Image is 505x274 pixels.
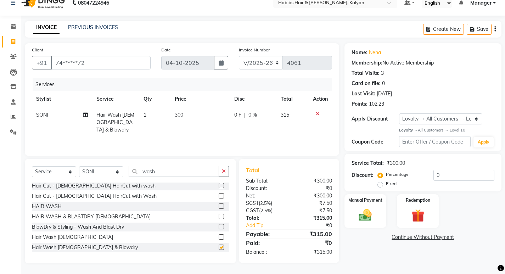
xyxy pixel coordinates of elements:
div: ₹300.00 [289,192,337,200]
div: Services [33,78,337,91]
div: ₹300.00 [289,177,337,185]
div: Hair Wash [DEMOGRAPHIC_DATA] [32,234,113,241]
div: [DATE] [377,90,392,97]
label: Invoice Number [239,47,270,53]
span: 300 [175,112,183,118]
div: Sub Total: [241,177,289,185]
th: Stylist [32,91,92,107]
div: Hair Cut - [DEMOGRAPHIC_DATA] HairCut with wash [32,182,156,190]
th: Disc [230,91,276,107]
div: Discount: [241,185,289,192]
label: Redemption [406,197,430,203]
strong: Loyalty → [399,128,418,133]
a: INVOICE [33,21,60,34]
label: Date [161,47,171,53]
a: Neha [369,49,381,56]
span: 2.5% [260,200,271,206]
span: 2.5% [260,208,271,213]
div: 102.23 [369,100,384,108]
div: ₹315.00 [289,248,337,256]
div: Points: [352,100,367,108]
div: Service Total: [352,160,384,167]
th: Action [309,91,332,107]
span: SGST [246,200,259,206]
div: All Customers → Level 10 [399,127,494,133]
div: Total Visits: [352,69,380,77]
input: Search or Scan [129,166,219,177]
div: Paid: [241,239,289,247]
div: 0 [382,80,385,87]
span: 0 % [248,111,257,119]
span: 315 [281,112,289,118]
div: Card on file: [352,80,381,87]
span: SONI [36,112,48,118]
div: ( ) [241,200,289,207]
span: 0 F [234,111,241,119]
div: Discount: [352,172,374,179]
div: Coupon Code [352,138,399,146]
div: ( ) [241,207,289,214]
span: Total [246,167,262,174]
img: _gift.svg [408,208,428,224]
div: ₹300.00 [387,160,405,167]
div: ₹0 [289,185,337,192]
div: ₹0 [289,239,337,247]
div: Balance : [241,248,289,256]
span: | [244,111,246,119]
div: BlowDry & Styling - Wash And Blast Dry [32,223,124,231]
th: Service [92,91,139,107]
div: Apply Discount [352,115,399,123]
div: Payable: [241,230,289,238]
button: Apply [473,137,494,147]
div: HAIR WASH & BLASTDRY [DEMOGRAPHIC_DATA] [32,213,151,220]
input: Enter Offer / Coupon Code [399,136,471,147]
div: Hair Wash [DEMOGRAPHIC_DATA] & Blowdry [32,244,138,251]
div: No Active Membership [352,59,494,67]
button: +91 [32,56,52,69]
a: Continue Without Payment [346,234,500,241]
a: PREVIOUS INVOICES [68,24,118,30]
div: Total: [241,214,289,222]
input: Search by Name/Mobile/Email/Code [51,56,151,69]
label: Fixed [386,180,397,187]
div: HAIR WASH [32,203,62,210]
div: Hair Cut - [DEMOGRAPHIC_DATA] HairCut with Wash [32,192,157,200]
div: Membership: [352,59,382,67]
div: ₹315.00 [289,214,337,222]
span: Hair Wash [DEMOGRAPHIC_DATA] & Blowdry [96,112,134,133]
div: ₹315.00 [289,230,337,238]
div: Net: [241,192,289,200]
th: Qty [139,91,170,107]
div: ₹7.50 [289,200,337,207]
div: Name: [352,49,367,56]
a: Add Tip [241,222,297,229]
span: 1 [144,112,146,118]
img: _cash.svg [355,208,376,223]
div: 3 [381,69,384,77]
label: Manual Payment [348,197,382,203]
button: Save [467,24,492,35]
div: Last Visit: [352,90,375,97]
div: ₹0 [297,222,337,229]
div: ₹7.50 [289,207,337,214]
th: Total [276,91,309,107]
button: Create New [423,24,464,35]
label: Percentage [386,171,409,178]
span: CGST [246,207,259,214]
label: Client [32,47,43,53]
th: Price [170,91,230,107]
